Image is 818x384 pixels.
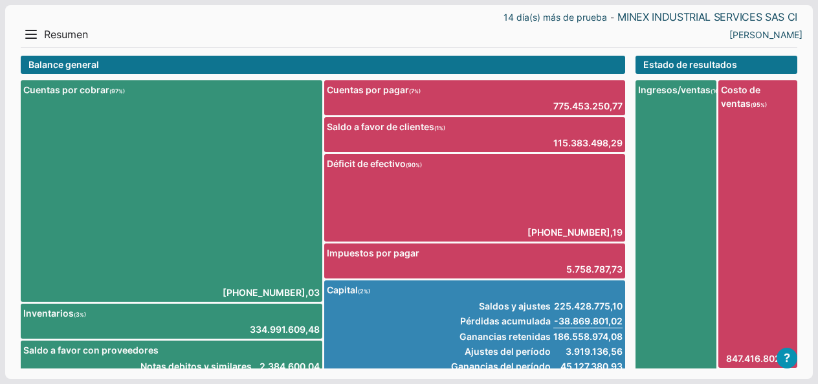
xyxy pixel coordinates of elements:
[406,161,422,168] i: 90
[327,120,623,133] span: Saldo a favor de clientes
[566,262,623,276] a: 5.758.787,73
[711,87,729,95] i: 100
[74,311,86,318] i: 3
[44,28,88,41] span: Resumen
[23,83,320,96] span: Cuentas por cobrar
[721,352,795,365] a: 847.416.802,66
[327,83,623,96] span: Cuentas por pagar
[409,87,421,95] i: 7
[223,286,320,299] a: [PHONE_NUMBER],03
[451,299,551,313] span: Saldos y ajustes
[109,87,125,95] i: 97
[434,124,445,131] i: 1
[777,348,797,368] button: ?
[451,330,551,343] span: Ganancias retenidas
[553,359,623,373] span: 45.127.380,93
[327,283,623,297] span: Capital
[451,314,551,328] span: Pérdidas acumulada
[451,359,551,373] span: Ganancias del período
[23,306,320,320] span: Inventarios
[327,157,623,170] span: Déficit de efectivo
[451,344,551,358] span: Ajustes del período
[254,359,320,373] span: 2.384.600,04
[23,343,320,357] span: Saldo a favor con proveedores
[751,101,767,108] i: 95
[617,10,797,24] a: MINEX INDUSTRIAL SERVICES SAS CI
[721,83,795,110] span: Costo de ventas
[636,56,797,74] div: Estado de resultados
[553,330,623,343] span: 186.558.974,08
[553,136,623,150] a: 115.383.498,29
[250,322,320,336] a: 334.991.609,48
[553,344,623,358] span: 3.919.136,56
[729,28,802,41] a: ALEJANDRA RAMIREZ RAMIREZ
[140,359,252,373] span: Notas debitos y similares
[553,299,623,313] span: 225.428.775,10
[553,99,623,113] a: 775.453.250,77
[327,246,623,260] span: Impuestos por pagar
[610,14,614,21] span: -
[358,288,370,295] i: 2
[527,225,623,239] span: [PHONE_NUMBER],19
[503,10,607,24] a: 14 día(s) más de prueba
[21,24,41,45] button: Menu
[553,314,623,328] span: -38.869.801,02
[21,56,625,74] div: Balance general
[638,83,729,96] span: Ingresos/ventas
